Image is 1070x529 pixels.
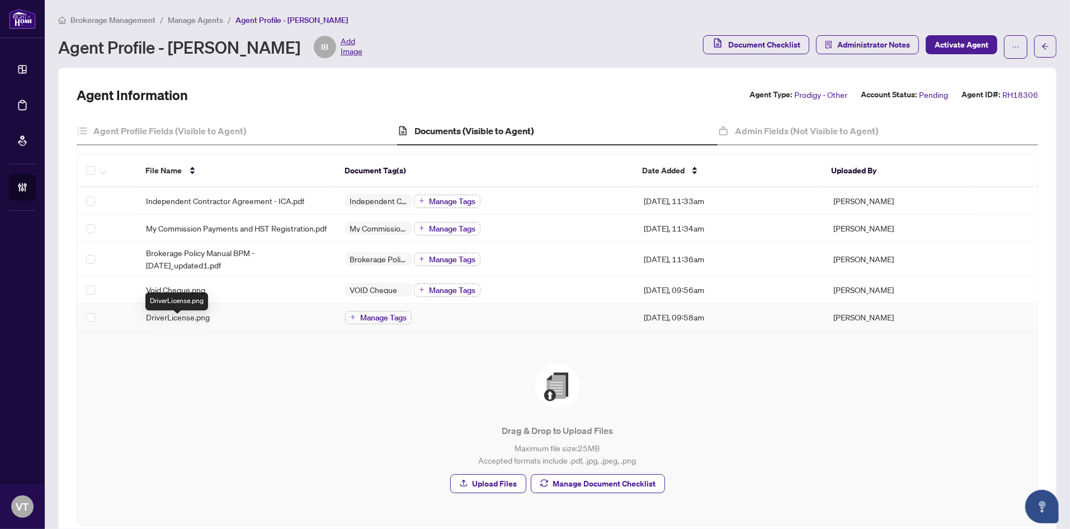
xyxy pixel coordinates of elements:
span: My Commission Payments and HST Registration [345,224,412,232]
span: DriverLicense.png [146,311,210,323]
button: Document Checklist [703,35,809,54]
span: arrow-left [1041,42,1049,50]
span: Manage Tags [429,197,475,205]
img: Logo [1015,286,1024,295]
button: Logo [1011,250,1029,268]
span: Brokerage Management [70,15,155,25]
span: Manage Tags [429,225,475,233]
img: logo [9,8,36,29]
span: Prodigy - Other [794,88,847,101]
button: Administrator Notes [816,35,919,54]
span: home [58,16,66,24]
td: [DATE], 09:56am [635,276,824,304]
span: Add Image [341,36,362,58]
span: plus [419,198,425,204]
span: File UploadDrag & Drop to Upload FilesMaximum file size:25MBAccepted formats include .pdf, .jpg, ... [91,344,1024,512]
td: [PERSON_NAME] [824,276,974,304]
div: DriverLicense.png [145,292,208,310]
td: [DATE], 11:36am [635,242,824,276]
th: Document Tag(s) [336,155,634,187]
td: [PERSON_NAME] [824,187,974,215]
span: My Commission Payments and HST Registration.pdf [146,222,327,234]
th: Uploaded By [822,155,971,187]
img: File Upload [535,363,580,408]
td: [DATE], 09:58am [635,304,824,331]
h4: Agent Profile Fields (Visible to Agent) [93,124,246,138]
button: Manage Tags [414,195,480,208]
label: Account Status: [861,88,917,101]
span: Independent Contractor Agreement [345,197,412,205]
p: Maximum file size: 25 MB Accepted formats include .pdf, .jpg, .jpeg, .png [100,442,1015,466]
span: solution [825,41,833,49]
label: Agent ID#: [961,88,1000,101]
button: Upload Files [450,474,526,493]
span: Document Checklist [728,36,800,54]
td: [DATE], 11:33am [635,187,824,215]
span: Void Cheque.png [146,284,205,296]
button: Manage Tags [414,253,480,266]
img: Logo [1015,314,1024,323]
img: Logo [1015,197,1024,206]
span: Administrator Notes [837,36,910,54]
button: Logo [1011,192,1029,210]
th: Date Added [633,155,822,187]
button: Logo [1011,281,1029,299]
span: plus [350,314,356,320]
label: Agent Type: [750,88,792,101]
td: [PERSON_NAME] [824,242,974,276]
span: Brokerage Policy Manual BPM - [DATE]_updated1.pdf [146,247,327,271]
li: / [160,13,163,26]
span: Manage Tags [360,314,407,322]
span: Agent Profile - [PERSON_NAME] [235,15,348,25]
h4: Documents (Visible to Agent) [414,124,534,138]
span: Independent Contractor Agreement - ICA.pdf [146,195,304,207]
span: plus [419,225,425,231]
p: Drag & Drop to Upload Files [100,424,1015,437]
button: Manage Tags [414,222,480,235]
img: Logo [1015,225,1024,234]
span: ellipsis [1012,43,1020,51]
button: Manage Document Checklist [531,474,665,493]
td: [PERSON_NAME] [824,304,974,331]
span: Manage Tags [429,256,475,263]
h2: Agent Information [77,86,188,104]
button: Logo [1011,219,1029,237]
span: Activate Agent [935,36,988,54]
div: Agent Profile - [PERSON_NAME] [58,36,362,58]
h4: Admin Fields (Not Visible to Agent) [735,124,878,138]
td: [PERSON_NAME] [824,215,974,242]
span: Date Added [642,164,685,177]
button: Logo [1011,308,1029,326]
span: Manage Document Checklist [553,475,656,493]
span: Pending [919,88,948,101]
li: / [228,13,231,26]
img: Logo [1015,256,1024,264]
span: Manage Agents [168,15,223,25]
button: Activate Agent [926,35,997,54]
th: File Name [137,155,336,187]
button: Open asap [1025,490,1059,523]
span: RH18306 [1002,88,1038,101]
td: [DATE], 11:34am [635,215,824,242]
span: IB [322,41,329,53]
span: VT [16,499,29,514]
span: VOID Cheque [345,286,402,294]
span: Manage Tags [429,286,475,294]
button: Manage Tags [345,311,412,324]
span: File Name [146,164,182,177]
span: Upload Files [473,475,517,493]
span: Brokerage Policy Manual [345,255,412,263]
span: plus [419,287,425,292]
span: plus [419,256,425,262]
button: Manage Tags [414,284,480,297]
